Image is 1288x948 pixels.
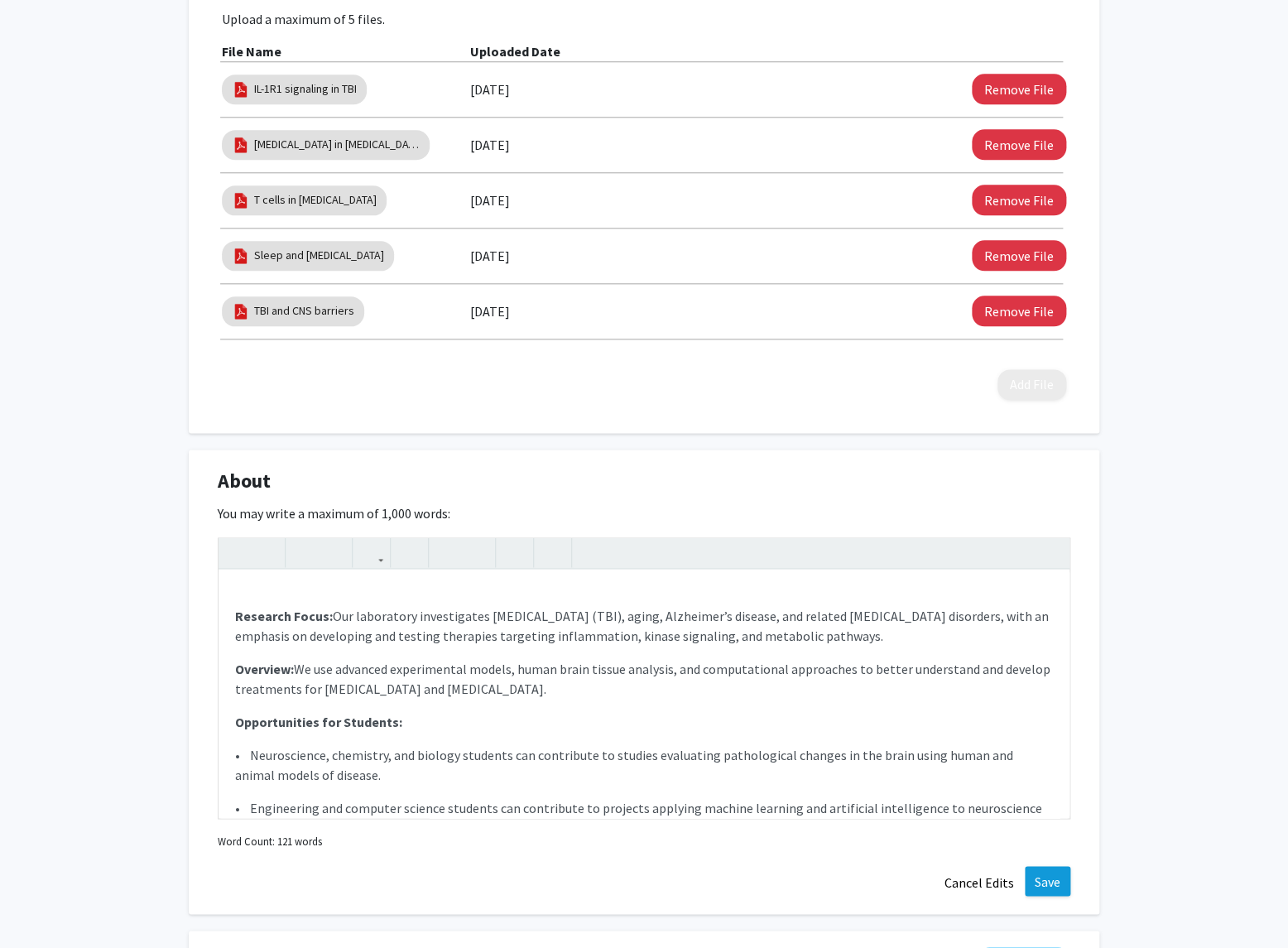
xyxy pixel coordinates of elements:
[254,136,420,153] a: [MEDICAL_DATA] in [MEDICAL_DATA]
[252,538,281,567] button: Emphasis (Ctrl + I)
[222,43,281,60] b: File Name
[235,745,1053,785] p: • Neuroscience, chemistry, and biology students can contribute to studies evaluating pathological...
[470,131,510,159] label: [DATE]
[254,247,384,264] a: Sleep and [MEDICAL_DATA]
[319,538,348,567] button: Subscript
[934,866,1025,897] button: Cancel Edits
[470,186,510,214] label: [DATE]
[538,538,567,567] button: Insert horizontal rule
[972,74,1066,104] button: Remove IL-1R1 signaling in TBI File
[235,714,402,730] strong: Opportunities for Students:
[235,608,333,624] strong: Research Focus:
[222,9,1066,29] p: Upload a maximum of 5 files.
[972,129,1066,160] button: Remove Microglia in Alzheimer's disease File
[254,80,357,98] a: IL-1R1 signaling in TBI
[254,302,354,320] a: TBI and CNS barriers
[223,538,252,567] button: Strong (Ctrl + B)
[218,466,271,496] span: About
[395,538,424,567] button: Insert Image
[232,302,250,320] img: pdf_icon.png
[235,606,1053,646] p: Our laboratory investigates [MEDICAL_DATA] (TBI), aging, Alzheimer’s disease, and related [MEDICA...
[1036,538,1065,567] button: Fullscreen
[235,659,1053,699] p: We use advanced experimental models, human brain tissue analysis, and computational approaches to...
[357,538,386,567] button: Link
[254,191,377,209] a: T cells in [MEDICAL_DATA]
[462,538,491,567] button: Ordered list
[232,247,250,265] img: pdf_icon.png
[218,833,322,849] small: Word Count: 121 words
[235,798,1053,858] p: • Engineering and computer science students can contribute to projects applying machine learning ...
[232,136,250,154] img: pdf_icon.png
[433,538,462,567] button: Unordered list
[218,503,450,523] label: You may write a maximum of 1,000 words:
[219,570,1069,818] div: Note to users with screen readers: Please deactivate our accessibility plugin for this page as it...
[997,369,1066,400] button: Add File
[470,297,510,325] label: [DATE]
[290,538,319,567] button: Superscript
[500,538,529,567] button: Remove format
[972,240,1066,271] button: Remove Sleep and Alzheimer's disease File
[972,185,1066,215] button: Remove T cells in dementia File
[470,242,510,270] label: [DATE]
[972,296,1066,326] button: Remove TBI and CNS barriers File
[470,75,510,103] label: [DATE]
[235,661,294,677] strong: Overview:
[232,80,250,99] img: pdf_icon.png
[1025,866,1070,896] button: Save
[470,43,560,60] b: Uploaded Date
[232,191,250,209] img: pdf_icon.png
[12,873,70,936] iframe: Chat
